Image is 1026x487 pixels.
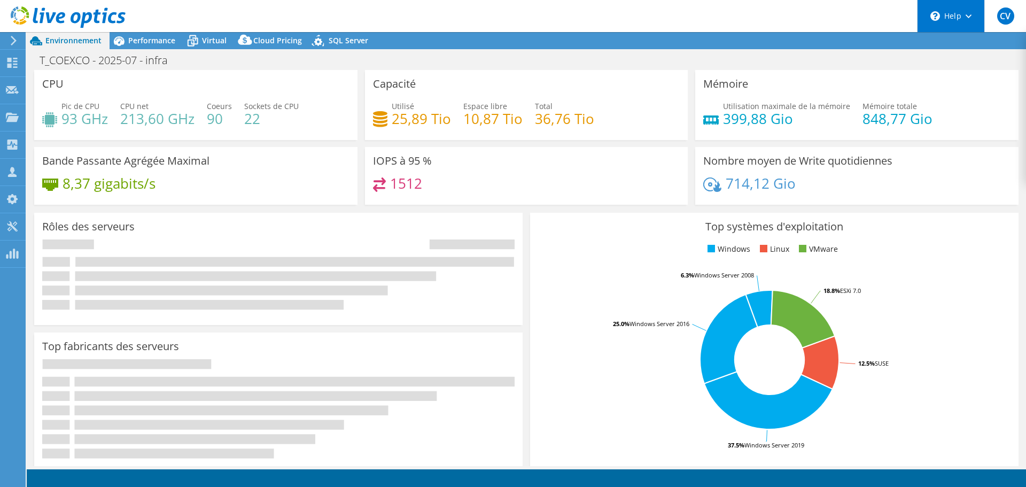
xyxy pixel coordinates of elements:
[244,113,299,125] h4: 22
[726,177,796,189] h4: 714,12 Gio
[840,287,861,295] tspan: ESXi 7.0
[723,101,850,111] span: Utilisation maximale de la mémoire
[862,113,932,125] h4: 848,77 Gio
[207,113,232,125] h4: 90
[42,221,135,233] h3: Rôles des serveurs
[728,441,744,449] tspan: 37.5%
[42,341,179,352] h3: Top fabricants des serveurs
[703,155,892,167] h3: Nombre moyen de Write quotidiennes
[373,155,432,167] h3: IOPS à 95 %
[463,101,507,111] span: Espace libre
[42,78,64,90] h3: CPU
[535,113,594,125] h4: 36,76 Tio
[538,221,1011,233] h3: Top systèmes d'exploitation
[61,113,108,125] h4: 93 GHz
[744,441,804,449] tspan: Windows Server 2019
[244,101,299,111] span: Sockets de CPU
[392,101,414,111] span: Utilisé
[253,35,302,45] span: Cloud Pricing
[858,359,875,367] tspan: 12.5%
[875,359,889,367] tspan: SUSE
[392,113,451,125] h4: 25,89 Tio
[705,243,750,255] li: Windows
[823,287,840,295] tspan: 18.8%
[703,78,748,90] h3: Mémoire
[45,35,102,45] span: Environnement
[61,101,99,111] span: Pic de CPU
[207,101,232,111] span: Coeurs
[202,35,227,45] span: Virtual
[694,271,754,279] tspan: Windows Server 2008
[373,78,416,90] h3: Capacité
[681,271,694,279] tspan: 6.3%
[796,243,838,255] li: VMware
[390,177,422,189] h4: 1512
[63,177,156,189] h4: 8,37 gigabits/s
[535,101,553,111] span: Total
[120,101,149,111] span: CPU net
[42,155,209,167] h3: Bande Passante Agrégée Maximal
[930,11,940,21] svg: \n
[128,35,175,45] span: Performance
[997,7,1014,25] span: CV
[757,243,789,255] li: Linux
[329,35,368,45] span: SQL Server
[613,320,629,328] tspan: 25.0%
[629,320,689,328] tspan: Windows Server 2016
[862,101,917,111] span: Mémoire totale
[463,113,523,125] h4: 10,87 Tio
[120,113,195,125] h4: 213,60 GHz
[723,113,850,125] h4: 399,88 Gio
[35,55,184,66] h1: T_COEXCO - 2025-07 - infra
